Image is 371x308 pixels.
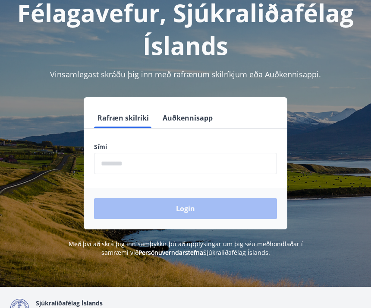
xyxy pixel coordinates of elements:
[69,240,303,257] span: Með því að skrá þig inn samþykkir þú að upplýsingar um þig séu meðhöndlaðar í samræmi við Sjúkral...
[94,143,277,152] label: Sími
[138,249,203,257] a: Persónuverndarstefna
[94,108,152,129] button: Rafræn skilríki
[159,108,216,129] button: Auðkennisapp
[50,70,321,80] span: Vinsamlegast skráðu þig inn með rafrænum skilríkjum eða Auðkennisappi.
[36,299,103,308] span: Sjúkraliðafélag Íslands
